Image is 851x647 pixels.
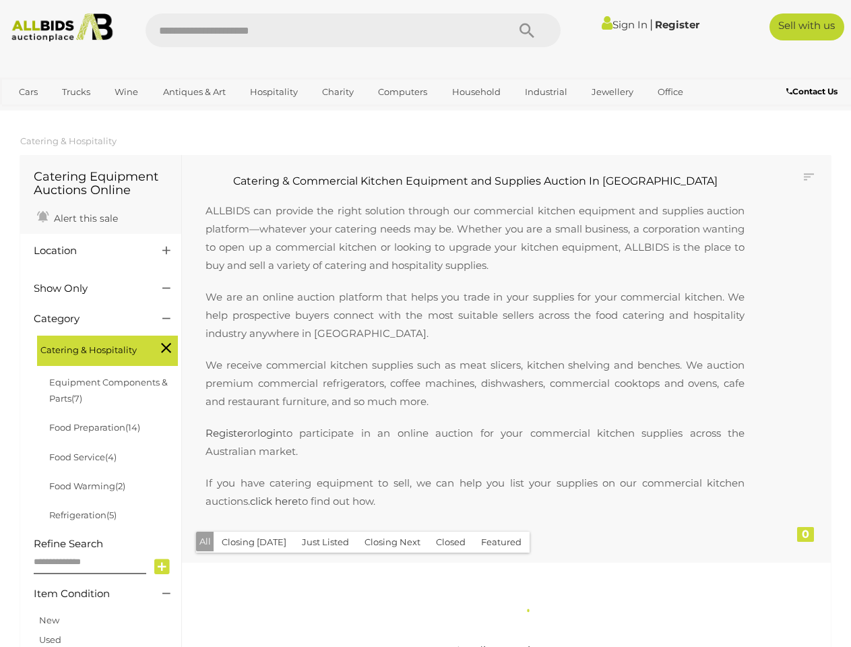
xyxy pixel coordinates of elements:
span: Alert this sale [51,212,118,224]
p: ALLBIDS can provide the right solution through our commercial kitchen equipment and supplies auct... [192,188,758,274]
a: Used [39,634,61,645]
a: login [257,427,282,439]
h1: Catering Equipment Auctions Online [34,171,168,197]
h4: Category [34,313,142,325]
button: Search [493,13,561,47]
a: Contact Us [786,84,841,99]
a: Trucks [53,81,99,103]
p: If you have catering equipment to sell, we can help you list your supplies on our commercial kitc... [192,474,758,510]
p: We receive commercial kitchen supplies such as meat slicers, kitchen shelving and benches. We auc... [192,356,758,410]
button: Featured [473,532,530,553]
div: 0 [797,527,814,542]
a: Alert this sale [34,207,121,227]
button: Closing [DATE] [214,532,294,553]
span: (7) [71,393,82,404]
b: Contact Us [786,86,838,96]
span: Catering & Hospitality [40,339,141,358]
a: Food Warming(2) [49,481,125,491]
a: Industrial [516,81,576,103]
a: Register [655,18,699,31]
a: Food Preparation(14) [49,422,140,433]
img: Allbids.com.au [6,13,119,42]
p: or to participate in an online auction for your commercial kitchen supplies across the Australian... [192,424,758,460]
a: click here [250,495,298,507]
a: Catering & Hospitality [20,135,117,146]
a: Cars [10,81,46,103]
span: | [650,17,653,32]
span: (14) [125,422,140,433]
a: Antiques & Art [154,81,234,103]
h4: Show Only [34,283,142,295]
button: Closing Next [356,532,429,553]
a: Register [206,427,247,439]
h2: Catering & Commercial Kitchen Equipment and Supplies Auction In [GEOGRAPHIC_DATA] [192,175,758,187]
a: Sell with us [769,13,844,40]
span: (4) [105,452,117,462]
h4: Item Condition [34,588,142,600]
button: Just Listed [294,532,357,553]
button: All [196,532,214,551]
a: Food Service(4) [49,452,117,462]
a: Household [443,81,509,103]
a: Equipment Components & Parts(7) [49,377,168,403]
a: Sports [10,103,55,125]
h4: Refine Search [34,538,178,550]
p: We are an online auction platform that helps you trade in your supplies for your commercial kitch... [192,288,758,342]
h4: Location [34,245,142,257]
a: New [39,615,59,625]
a: Hospitality [241,81,307,103]
a: Jewellery [583,81,642,103]
a: Computers [369,81,436,103]
a: Office [649,81,692,103]
a: Wine [106,81,147,103]
a: Refrigeration(5) [49,510,117,520]
span: (5) [106,510,117,520]
button: Closed [428,532,474,553]
span: (2) [115,481,125,491]
a: [GEOGRAPHIC_DATA] [62,103,175,125]
a: Charity [313,81,363,103]
a: Sign In [602,18,648,31]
